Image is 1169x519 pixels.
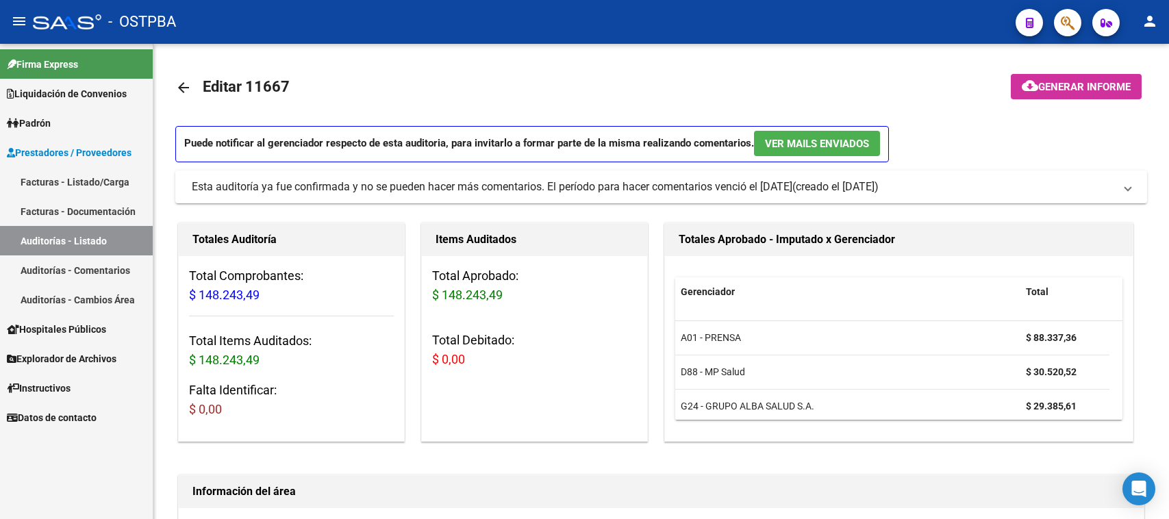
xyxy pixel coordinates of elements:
span: Gerenciador [681,286,735,297]
span: Liquidación de Convenios [7,86,127,101]
mat-expansion-panel-header: Esta auditoría ya fue confirmada y no se pueden hacer más comentarios. El período para hacer come... [175,170,1147,203]
mat-icon: person [1142,13,1158,29]
strong: $ 88.337,36 [1026,332,1077,343]
h3: Total Items Auditados: [189,331,394,370]
mat-icon: menu [11,13,27,29]
span: Instructivos [7,381,71,396]
datatable-header-cell: Total [1020,277,1109,307]
span: $ 0,00 [189,402,222,416]
mat-icon: arrow_back [175,79,192,96]
span: - OSTPBA [108,7,176,37]
p: Puede notificar al gerenciador respecto de esta auditoria, para invitarlo a formar parte de la mi... [175,126,889,162]
span: $ 148.243,49 [189,288,260,302]
h3: Falta Identificar: [189,381,394,419]
strong: $ 29.385,61 [1026,401,1077,412]
span: A01 - PRENSA [681,332,741,343]
button: Generar informe [1011,74,1142,99]
div: Open Intercom Messenger [1122,472,1155,505]
span: Prestadores / Proveedores [7,145,131,160]
h1: Totales Aprobado - Imputado x Gerenciador [679,229,1120,251]
span: $ 0,00 [432,352,465,366]
h3: Total Debitado: [432,331,637,369]
h1: Información del área [192,481,1130,503]
span: Datos de contacto [7,410,97,425]
mat-icon: cloud_download [1022,77,1038,94]
span: $ 148.243,49 [189,353,260,367]
button: Ver Mails Enviados [754,131,880,156]
h3: Total Comprobantes: [189,266,394,305]
span: Editar 11667 [203,78,290,95]
span: Ver Mails Enviados [765,138,869,150]
div: Esta auditoría ya fue confirmada y no se pueden hacer más comentarios. El período para hacer come... [192,179,792,194]
h1: Totales Auditoría [192,229,390,251]
h1: Items Auditados [436,229,633,251]
span: Firma Express [7,57,78,72]
span: Hospitales Públicos [7,322,106,337]
span: D88 - MP Salud [681,366,745,377]
span: (creado el [DATE]) [792,179,879,194]
datatable-header-cell: Gerenciador [675,277,1020,307]
span: $ 148.243,49 [432,288,503,302]
h3: Total Aprobado: [432,266,637,305]
span: Total [1026,286,1048,297]
span: Explorador de Archivos [7,351,116,366]
span: G24 - GRUPO ALBA SALUD S.A. [681,401,814,412]
span: Generar informe [1038,81,1131,93]
strong: $ 30.520,52 [1026,366,1077,377]
span: Padrón [7,116,51,131]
